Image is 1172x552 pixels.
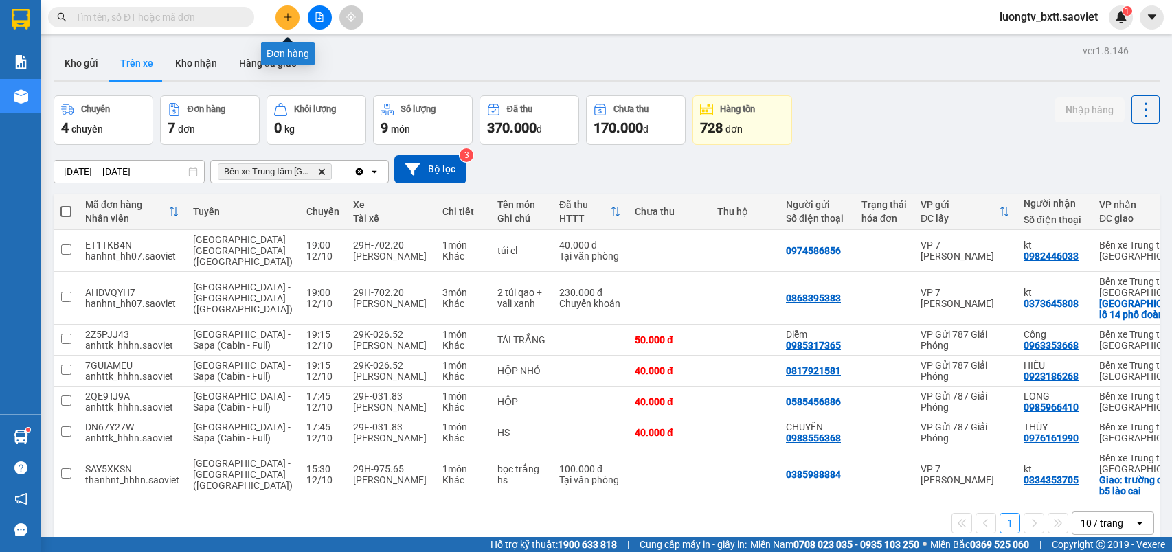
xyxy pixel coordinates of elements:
img: warehouse-icon [14,89,28,104]
div: Ghi chú [497,213,545,224]
div: hóa đơn [861,213,907,224]
div: anhttk_hhhn.saoviet [85,402,179,413]
button: caret-down [1140,5,1164,30]
div: VP gửi [921,199,999,210]
button: Trên xe [109,47,164,80]
div: 12/10 [306,371,339,382]
div: 0868395383 [786,292,841,303]
div: [PERSON_NAME] [353,474,429,485]
div: 19:00 [306,240,339,251]
span: 4 [61,119,69,136]
div: 0585456886 [786,396,841,407]
div: Đơn hàng [261,42,315,65]
span: caret-down [1146,11,1158,23]
span: 728 [700,119,723,136]
button: Số lượng9món [373,95,473,145]
div: Khác [442,433,484,444]
div: Khác [442,402,484,413]
div: ET1TKB4N [85,240,179,251]
div: 0982446033 [1024,251,1079,262]
input: Select a date range. [54,161,204,183]
div: 1 món [442,463,484,474]
div: 0988556368 [786,433,841,444]
button: Bộ lọc [394,155,466,183]
div: 17:45 [306,422,339,433]
div: 0985317365 [786,340,841,351]
div: 1 món [442,329,484,340]
div: 19:00 [306,287,339,298]
div: 2QE9TJ9A [85,391,179,402]
div: Hàng tồn [720,104,755,114]
div: 12/10 [306,433,339,444]
strong: 0708 023 035 - 0935 103 250 [793,539,919,550]
div: 1 món [442,360,484,371]
div: anhttk_hhhn.saoviet [85,433,179,444]
span: món [391,124,410,135]
span: Bến xe Trung tâm Lào Cai [224,166,312,177]
div: Diễm [786,329,848,340]
div: HIẾU [1024,360,1085,371]
div: kt [1024,240,1085,251]
div: 230.000 đ [559,287,621,298]
div: HS [497,427,545,438]
div: 0373645808 [1024,298,1079,309]
span: notification [14,492,27,505]
div: VP 7 [PERSON_NAME] [921,463,1010,485]
div: 40.000 đ [559,240,621,251]
div: 50.000 đ [635,334,703,345]
span: ⚪️ [923,542,927,547]
div: 40.000 đ [635,427,703,438]
div: Chưa thu [613,104,649,114]
strong: 1900 633 818 [558,539,617,550]
div: Xe [353,199,429,210]
div: VP Gửi 787 Giải Phóng [921,360,1010,382]
span: [GEOGRAPHIC_DATA] - [GEOGRAPHIC_DATA] ([GEOGRAPHIC_DATA]) [193,281,293,314]
span: đ [643,124,649,135]
button: Nhập hàng [1055,97,1125,122]
div: Chuyến [306,206,339,217]
span: Miền Bắc [930,537,1029,552]
div: 19:15 [306,329,339,340]
div: Tại văn phòng [559,251,621,262]
button: Khối lượng0kg [267,95,366,145]
div: thanhnt_hhhn.saoviet [85,474,179,485]
span: search [57,12,67,22]
input: Selected Bến xe Trung tâm Lào Cai. [335,165,336,179]
strong: 0369 525 060 [970,539,1029,550]
span: | [627,537,629,552]
span: [GEOGRAPHIC_DATA] - Sapa (Cabin - Full) [193,391,291,413]
div: VP Gửi 787 Giải Phóng [921,422,1010,444]
span: message [14,523,27,536]
button: Đơn hàng7đơn [160,95,260,145]
span: copyright [1096,540,1105,549]
div: 29K-026.52 [353,329,429,340]
div: LONG [1024,391,1085,402]
div: ver 1.8.146 [1083,43,1129,58]
div: Tại văn phòng [559,474,621,485]
div: 40.000 đ [635,396,703,407]
div: Khác [442,340,484,351]
div: Số điện thoại [1024,214,1085,225]
button: plus [275,5,300,30]
div: [PERSON_NAME] [353,251,429,262]
div: THÙY [1024,422,1085,433]
div: [PERSON_NAME] [353,402,429,413]
button: 1 [1000,513,1020,533]
div: 0963353668 [1024,340,1079,351]
div: Mã đơn hàng [85,199,168,210]
button: Chuyến4chuyến [54,95,153,145]
span: 7 [168,119,175,136]
div: 0974586856 [786,245,841,256]
div: VP Gửi 787 Giải Phóng [921,329,1010,351]
div: 29F-031.83 [353,422,429,433]
button: Hàng đã giao [228,47,308,80]
div: Công [1024,329,1085,340]
div: 2 túi qao + vali xanh [497,287,545,309]
div: 3 món [442,287,484,298]
span: [GEOGRAPHIC_DATA] - Sapa (Cabin - Full) [193,360,291,382]
span: chuyến [71,124,103,135]
div: bọc trắng hs [497,463,545,485]
div: Khác [442,371,484,382]
span: 1 [1125,6,1129,16]
div: CHUYÊN [786,422,848,433]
